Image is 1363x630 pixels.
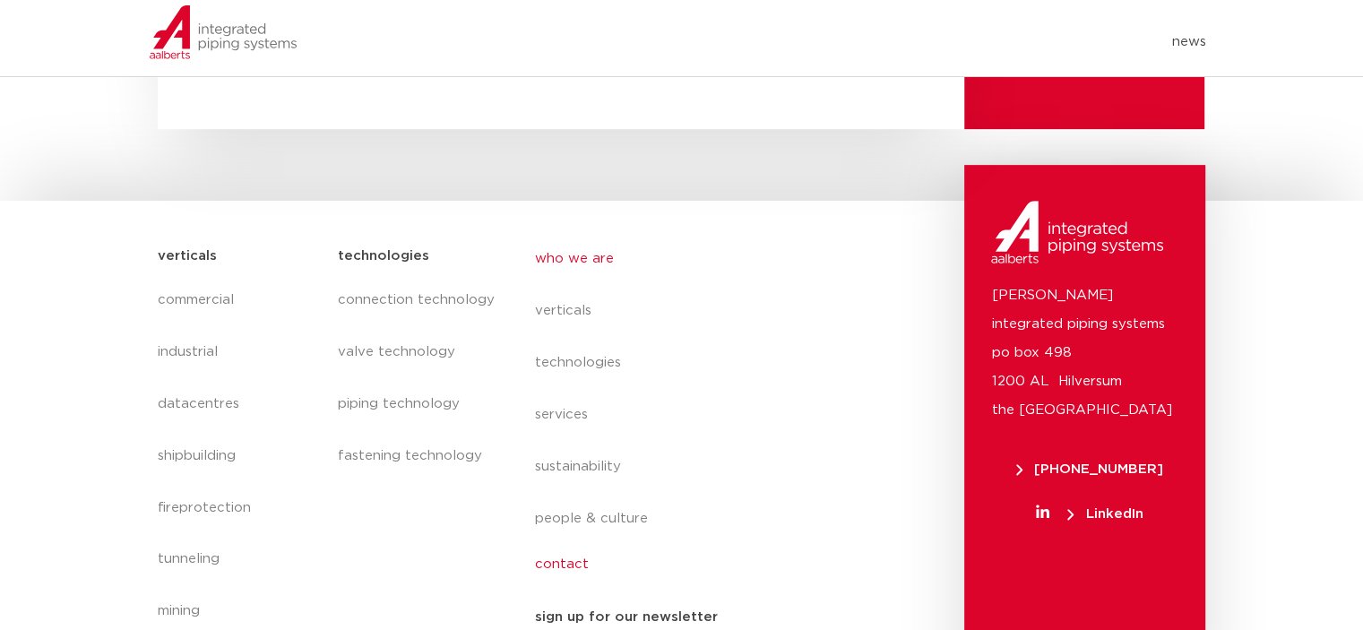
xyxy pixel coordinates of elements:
[1016,462,1163,476] span: [PHONE_NUMBER]
[158,482,320,534] a: fireprotection
[535,233,863,285] a: who we are
[337,430,498,482] a: fastening technology
[393,28,1206,56] nav: Menu
[991,507,1187,521] a: LinkedIn
[991,281,1178,425] p: [PERSON_NAME] integrated piping systems po box 498 1200 AL Hilversum the [GEOGRAPHIC_DATA]
[158,274,320,326] a: commercial
[158,533,320,585] a: tunneling
[337,274,498,482] nav: Menu
[535,493,863,545] a: people & culture
[337,242,428,271] h5: technologies
[1171,28,1205,56] a: news
[158,430,320,482] a: shipbuilding
[337,274,498,326] a: connection technology
[337,326,498,378] a: valve technology
[1067,507,1143,521] span: LinkedIn
[535,441,863,493] a: sustainability
[337,378,498,430] a: piping technology
[158,326,320,378] a: industrial
[991,462,1187,476] a: [PHONE_NUMBER]
[158,378,320,430] a: datacentres
[158,242,217,271] h5: verticals
[535,337,863,389] a: technologies
[535,233,863,586] nav: Menu
[535,285,863,337] a: verticals
[535,544,863,585] a: contact
[535,389,863,441] a: services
